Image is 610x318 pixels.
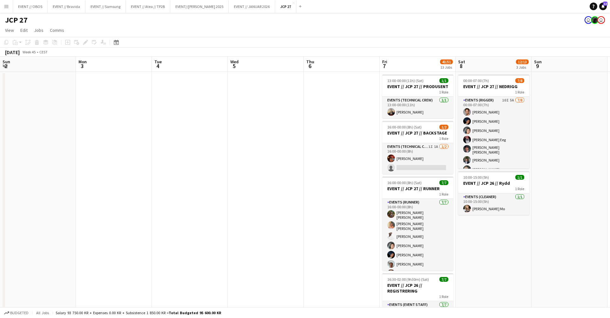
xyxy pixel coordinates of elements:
span: 1 Role [439,192,448,197]
app-card-role: Events (Technical Crew)1I1A1/216:00-00:00 (8h)[PERSON_NAME] [382,143,453,174]
app-job-card: 10:00-15:00 (5h)1/1EVENT // JCP 26 // Rydd1 RoleEvents (Cleaner)1/110:00-15:00 (5h)[PERSON_NAME] Mo [458,171,529,215]
app-card-role: Events (Cleaner)1/110:00-15:00 (5h)[PERSON_NAME] Mo [458,193,529,215]
span: 16:30-02:00 (9h30m) (Sat) [387,277,429,282]
span: Tue [154,59,162,65]
span: 00:00-07:00 (7h) [463,78,489,83]
span: 1 Role [439,136,448,141]
span: Comms [50,27,64,33]
div: [DATE] [5,49,20,55]
app-job-card: 16:00-00:00 (8h) (Sat)1/2EVENT // JCP 27 // BACKSTAGE1 RoleEvents (Technical Crew)1I1A1/216:00-00... [382,121,453,174]
span: View [5,27,14,33]
span: 1/1 [439,78,448,83]
button: EVENT // Atea // TP2B [126,0,170,13]
span: Sun [534,59,542,65]
span: 9 [533,62,542,70]
span: All jobs [35,310,50,315]
h3: EVENT // JCP 26 // REGISTRERING [382,282,453,294]
app-card-role: Events (Runner)7/716:00-00:00 (8h)[PERSON_NAME] [PERSON_NAME][PERSON_NAME] [PERSON_NAME][PERSON_N... [382,199,453,281]
button: EVENT//[PERSON_NAME] 2025 [170,0,229,13]
span: 8 [457,62,465,70]
div: CEST [39,50,48,54]
span: Week 45 [21,50,37,54]
app-card-role: Events (Technical Crew)1/113:00-00:00 (11h)[PERSON_NAME] [382,97,453,118]
div: 3 Jobs [516,65,528,70]
span: 7/8 [515,78,524,83]
span: 12 [603,2,607,6]
span: Sun [3,59,10,65]
span: Thu [306,59,314,65]
h1: JCP 27 [5,15,28,25]
span: 10:00-15:00 (5h) [463,175,489,180]
h3: EVENT // JCP 27 // PRODUSENT [382,84,453,89]
span: 16:00-00:00 (8h) (Sat) [387,125,422,129]
span: 7 [381,62,387,70]
app-job-card: 00:00-07:00 (7h)7/8EVENT // JCP 27 // NEDRIGG1 RoleEvents (Rigger)10I5A7/800:00-07:00 (7h)[PERSON... [458,74,529,169]
span: 16:00-00:00 (8h) (Sat) [387,180,422,185]
span: 12/13 [516,59,529,64]
div: 13 Jobs [440,65,452,70]
button: Budgeted [3,309,30,316]
span: Sat [458,59,465,65]
button: JCP 27 [275,0,296,13]
h3: EVENT // JCP 27 // BACKSTAGE [382,130,453,136]
span: Total Budgeted 95 600.00 KR [169,310,221,315]
div: Salary 93 750.00 KR + Expenses 0.00 KR + Subsistence 1 850.00 KR = [56,310,221,315]
app-user-avatar: Lars Songe [585,16,592,24]
span: 1/1 [515,175,524,180]
span: 6 [305,62,314,70]
span: 3 [78,62,87,70]
span: 1 Role [439,90,448,94]
a: Edit [18,26,30,34]
button: EVENT // JANUAR 2026 [229,0,275,13]
app-job-card: 13:00-00:00 (11h) (Sat)1/1EVENT // JCP 27 // PRODUSENT1 RoleEvents (Technical Crew)1/113:00-00:00... [382,74,453,118]
span: Jobs [34,27,44,33]
h3: EVENT // JCP 27 // RUNNER [382,186,453,191]
a: View [3,26,17,34]
span: 43/51 [440,59,453,64]
a: 12 [599,3,607,10]
span: 1 Role [515,90,524,94]
span: 4 [153,62,162,70]
span: Fri [382,59,387,65]
span: Wed [230,59,239,65]
a: Jobs [31,26,46,34]
span: 1 Role [515,186,524,191]
span: 7/7 [439,277,448,282]
span: 2 [2,62,10,70]
app-user-avatar: Johanne Holmedahl [597,16,605,24]
button: EVENT // Bravida [48,0,85,13]
app-job-card: 16:00-00:00 (8h) (Sat)7/7EVENT // JCP 27 // RUNNER1 RoleEvents (Runner)7/716:00-00:00 (8h)[PERSON... [382,176,453,271]
h3: EVENT // JCP 27 // NEDRIGG [458,84,529,89]
span: 13:00-00:00 (11h) (Sat) [387,78,424,83]
span: Mon [78,59,87,65]
app-card-role: Events (Rigger)10I5A7/800:00-07:00 (7h)[PERSON_NAME][PERSON_NAME][PERSON_NAME][PERSON_NAME] Eeg[P... [458,97,529,185]
span: Budgeted [10,311,29,315]
button: EVENT // Samsung [85,0,126,13]
span: 1 Role [439,294,448,299]
h3: EVENT // JCP 26 // Rydd [458,180,529,186]
span: 1/2 [439,125,448,129]
span: Edit [20,27,28,33]
span: 7/7 [439,180,448,185]
button: EVENT // OBOS [13,0,48,13]
app-user-avatar: Sophie Søvik [591,16,599,24]
a: Comms [47,26,67,34]
span: 5 [229,62,239,70]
